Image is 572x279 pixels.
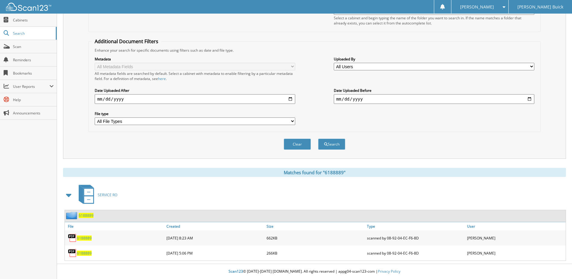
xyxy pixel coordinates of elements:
[365,232,466,244] div: scanned by 08-92-04-EC-F6-8D
[95,56,295,62] label: Metadata
[334,56,534,62] label: Uploaded By
[57,264,572,279] div: © [DATE]-[DATE] [DOMAIN_NAME]. All rights reserved | appg04-scan123-com |
[365,222,466,230] a: Type
[466,232,566,244] div: [PERSON_NAME]
[334,94,534,104] input: end
[77,251,92,256] a: 6188889
[13,71,54,76] span: Bookmarks
[95,88,295,93] label: Date Uploaded After
[165,232,265,244] div: [DATE] 8:23 AM
[165,247,265,259] div: [DATE] 5:06 PM
[158,76,166,81] a: here
[165,222,265,230] a: Created
[95,111,295,116] label: File type
[334,15,534,26] div: Select a cabinet and begin typing the name of the folder you want to search in. If the name match...
[334,88,534,93] label: Date Uploaded Before
[318,139,345,150] button: Search
[63,168,566,177] div: Matches found for "6188889"
[95,94,295,104] input: start
[68,249,77,258] img: PDF.png
[79,213,93,218] a: 6188889
[92,38,161,45] legend: Additional Document Filters
[13,97,54,102] span: Help
[284,139,311,150] button: Clear
[13,84,49,89] span: User Reports
[98,192,117,197] span: SERVICE RO
[229,269,243,274] span: Scan123
[13,44,54,49] span: Scan
[378,269,400,274] a: Privacy Policy
[75,183,117,207] a: SERVICE RO
[466,222,566,230] a: User
[95,71,295,81] div: All metadata fields are searched by default. Select a cabinet with metadata to enable filtering b...
[66,212,79,219] img: folder2.png
[77,236,92,241] a: 6188889
[13,57,54,63] span: Reminders
[13,31,53,36] span: Search
[6,3,51,11] img: scan123-logo-white.svg
[517,5,563,9] span: [PERSON_NAME] Buick
[265,232,365,244] div: 662KB
[365,247,466,259] div: scanned by 08-92-04-EC-F6-8D
[466,247,566,259] div: [PERSON_NAME]
[13,18,54,23] span: Cabinets
[265,247,365,259] div: 266KB
[542,250,572,279] iframe: Chat Widget
[460,5,494,9] span: [PERSON_NAME]
[92,48,537,53] div: Enhance your search for specific documents using filters such as date and file type.
[65,222,165,230] a: File
[265,222,365,230] a: Size
[13,111,54,116] span: Announcements
[68,233,77,242] img: PDF.png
